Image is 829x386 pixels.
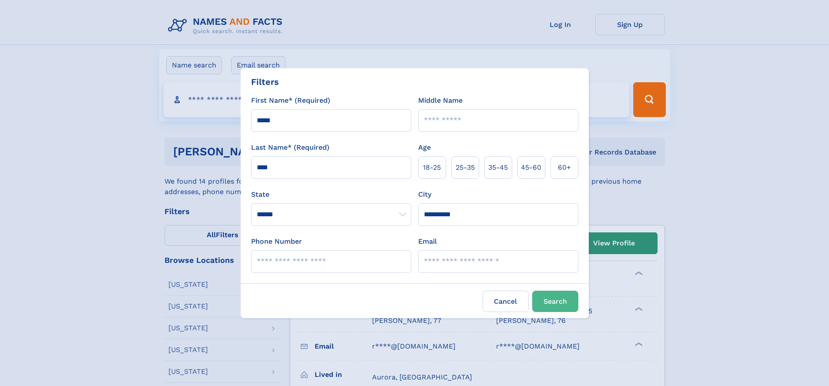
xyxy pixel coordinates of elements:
[251,75,279,88] div: Filters
[521,162,541,173] span: 45‑60
[558,162,571,173] span: 60+
[532,291,578,312] button: Search
[251,142,329,153] label: Last Name* (Required)
[251,236,302,247] label: Phone Number
[488,162,508,173] span: 35‑45
[456,162,475,173] span: 25‑35
[418,95,463,106] label: Middle Name
[418,142,431,153] label: Age
[483,291,529,312] label: Cancel
[418,236,437,247] label: Email
[251,95,330,106] label: First Name* (Required)
[418,189,431,200] label: City
[251,189,411,200] label: State
[423,162,441,173] span: 18‑25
